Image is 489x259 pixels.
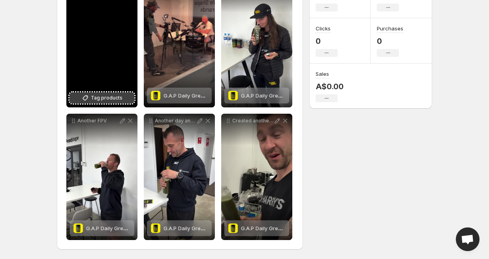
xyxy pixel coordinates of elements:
[377,24,403,32] h3: Purchases
[316,82,344,91] p: A$0.00
[232,118,273,124] p: Created another business banger it seems Greens Amino Protein is set to Yes its a great supplemen...
[241,225,344,231] span: G.A.P Daily Greens | Aminos | Protein Tub
[77,118,118,124] p: Another FPV
[91,94,122,102] span: Tag products
[73,223,83,233] img: G.A.P Daily Greens | Aminos | Protein Tub
[241,92,344,99] span: G.A.P Daily Greens | Aminos | Protein Tub
[151,91,160,100] img: G.A.P Daily Greens | Aminos | Protein Tub
[228,223,238,233] img: G.A.P Daily Greens | Aminos | Protein Tub
[377,36,403,46] p: 0
[144,114,215,240] div: Another day another taste testG.A.P Daily Greens | Aminos | Protein TubG.A.P Daily Greens | Amino...
[316,36,338,46] p: 0
[164,225,267,231] span: G.A.P Daily Greens | Aminos | Protein Tub
[164,92,267,99] span: G.A.P Daily Greens | Aminos | Protein Tub
[316,24,331,32] h3: Clicks
[221,114,292,240] div: Created another business banger it seems Greens Amino Protein is set to Yes its a great supplemen...
[86,225,189,231] span: G.A.P Daily Greens | Aminos | Protein Tub
[155,118,196,124] p: Another day another taste test
[66,114,137,240] div: Another FPVG.A.P Daily Greens | Aminos | Protein TubG.A.P Daily Greens | Aminos | Protein Tub
[151,223,160,233] img: G.A.P Daily Greens | Aminos | Protein Tub
[316,70,329,78] h3: Sales
[70,92,134,103] button: Tag products
[456,227,480,251] div: Open chat
[228,91,238,100] img: G.A.P Daily Greens | Aminos | Protein Tub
